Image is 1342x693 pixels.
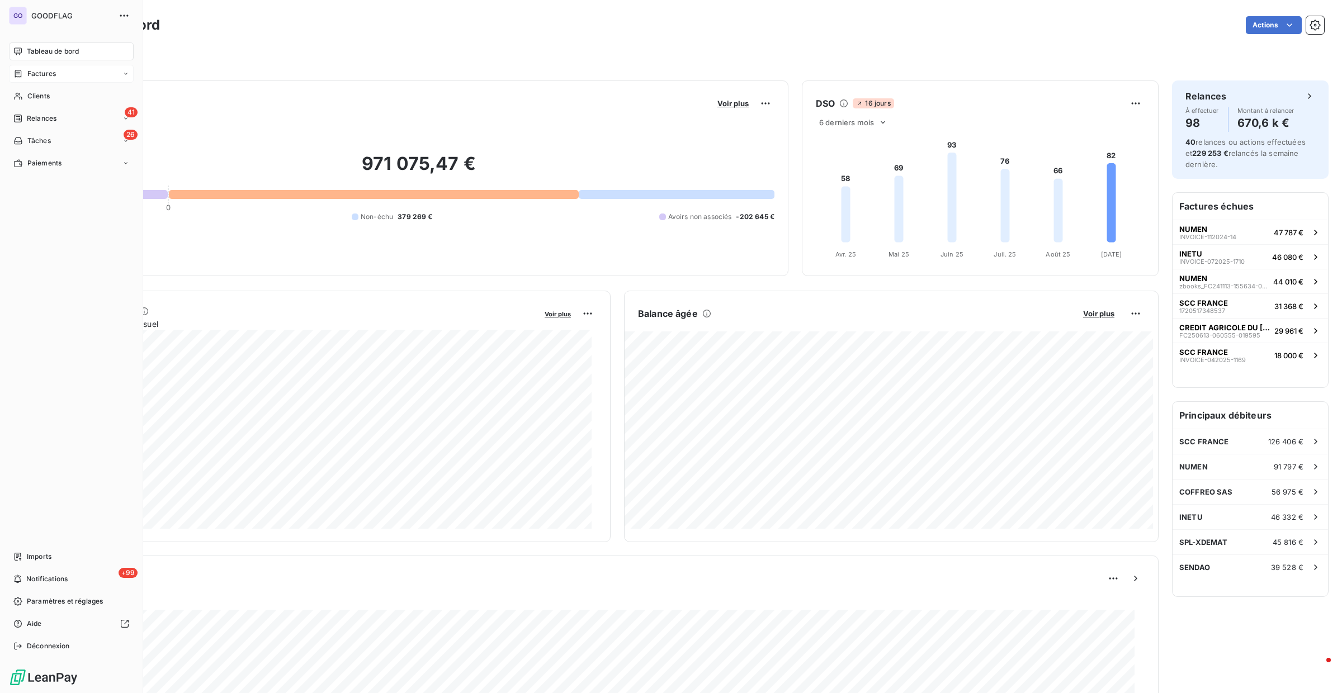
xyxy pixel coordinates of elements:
[31,11,112,20] span: GOODFLAG
[9,7,27,25] div: GO
[1179,307,1225,314] span: 1720517348537
[27,91,50,101] span: Clients
[889,250,909,258] tspan: Mai 25
[1173,269,1328,293] button: NUMENzbooks_FC241113-155634-02186244 010 €
[1046,250,1070,258] tspan: Août 25
[1185,89,1226,103] h6: Relances
[1179,462,1208,471] span: NUMEN
[1179,437,1229,446] span: SCC FRANCE
[1273,277,1303,286] span: 44 010 €
[1268,437,1303,446] span: 126 406 €
[1173,220,1328,244] button: NUMENINVOICE-112024-1447 787 €
[9,615,134,633] a: Aide
[1274,326,1303,335] span: 29 961 €
[736,212,774,222] span: -202 645 €
[119,568,138,578] span: +99
[835,250,856,258] tspan: Avr. 25
[1274,228,1303,237] span: 47 787 €
[1173,402,1328,429] h6: Principaux débiteurs
[1179,225,1207,234] span: NUMEN
[1272,487,1303,496] span: 56 975 €
[27,158,62,168] span: Paiements
[26,574,68,584] span: Notifications
[63,153,774,186] h2: 971 075,47 €
[1237,114,1294,132] h4: 670,6 k €
[1179,348,1228,357] span: SCC FRANCE
[1185,107,1219,114] span: À effectuer
[27,619,42,629] span: Aide
[1271,512,1303,521] span: 46 332 €
[941,250,963,258] tspan: Juin 25
[1179,512,1203,521] span: INETU
[398,212,432,222] span: 379 269 €
[166,203,171,212] span: 0
[63,318,537,330] span: Chiffre d'affaires mensuel
[1179,357,1246,363] span: INVOICE-042025-1169
[1237,107,1294,114] span: Montant à relancer
[1179,234,1236,240] span: INVOICE-112024-14
[361,212,393,222] span: Non-échu
[1101,250,1122,258] tspan: [DATE]
[1274,302,1303,311] span: 31 368 €
[9,668,78,686] img: Logo LeanPay
[1179,249,1202,258] span: INETU
[1179,332,1260,339] span: FC250613-060555-019595
[27,596,103,606] span: Paramètres et réglages
[124,130,138,140] span: 26
[1179,258,1245,265] span: INVOICE-072025-1710
[1179,283,1269,289] span: zbooks_FC241113-155634-021862
[853,98,894,108] span: 16 jours
[1179,298,1228,307] span: SCC FRANCE
[1274,351,1303,360] span: 18 000 €
[1271,563,1303,572] span: 39 528 €
[541,308,574,319] button: Voir plus
[638,307,698,320] h6: Balance âgée
[27,113,56,124] span: Relances
[1179,563,1210,572] span: SENDAO
[1179,274,1207,283] span: NUMEN
[994,250,1016,258] tspan: Juil. 25
[717,99,749,108] span: Voir plus
[1179,487,1233,496] span: COFFREO SAS
[1173,293,1328,318] button: SCC FRANCE172051734853731 368 €
[1274,462,1303,471] span: 91 797 €
[1273,538,1303,547] span: 45 816 €
[1304,655,1331,682] iframe: Intercom live chat
[714,98,752,108] button: Voir plus
[1173,343,1328,367] button: SCC FRANCEINVOICE-042025-116918 000 €
[27,552,51,562] span: Imports
[27,69,56,79] span: Factures
[1173,244,1328,269] button: INETUINVOICE-072025-171046 080 €
[668,212,732,222] span: Avoirs non associés
[1246,16,1302,34] button: Actions
[819,118,874,127] span: 6 derniers mois
[1192,149,1228,158] span: 229 253 €
[27,46,79,56] span: Tableau de bord
[1083,309,1114,318] span: Voir plus
[1185,114,1219,132] h4: 98
[27,641,70,651] span: Déconnexion
[816,97,835,110] h6: DSO
[27,136,51,146] span: Tâches
[1179,538,1228,547] span: SPL-XDEMAT
[1179,323,1270,332] span: CREDIT AGRICOLE DU [GEOGRAPHIC_DATA]
[1185,137,1195,146] span: 40
[545,310,571,318] span: Voir plus
[1173,318,1328,343] button: CREDIT AGRICOLE DU [GEOGRAPHIC_DATA]FC250613-060555-01959529 961 €
[1173,193,1328,220] h6: Factures échues
[1272,253,1303,262] span: 46 080 €
[1185,137,1306,169] span: relances ou actions effectuées et relancés la semaine dernière.
[1080,308,1118,319] button: Voir plus
[125,107,138,117] span: 41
